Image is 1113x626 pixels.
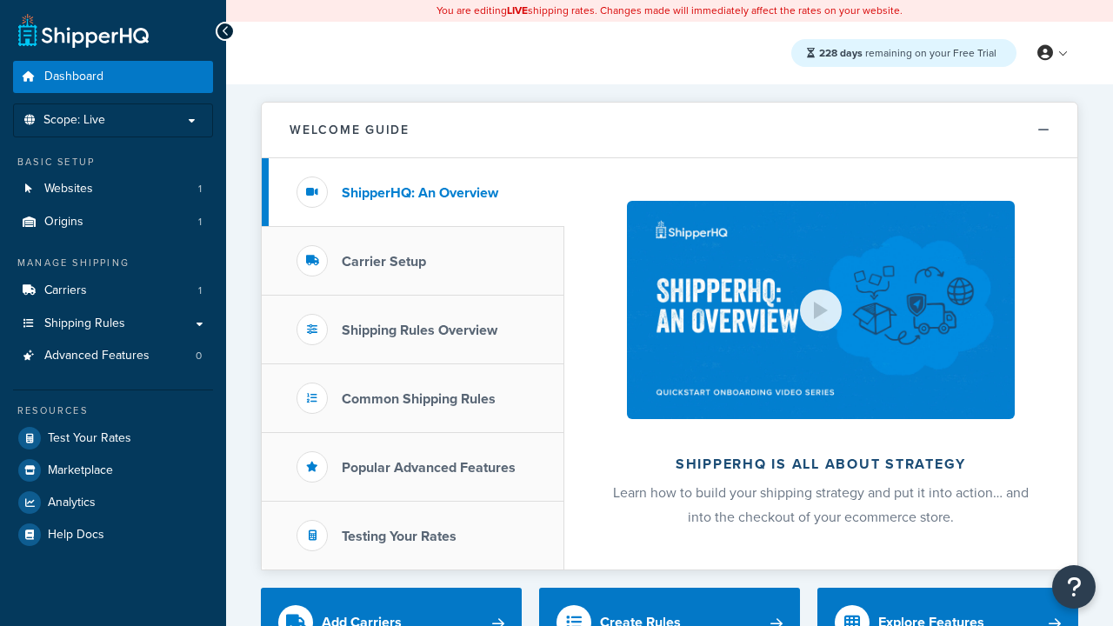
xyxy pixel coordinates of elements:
[48,463,113,478] span: Marketplace
[13,423,213,454] a: Test Your Rates
[13,455,213,486] a: Marketplace
[13,519,213,550] a: Help Docs
[507,3,528,18] b: LIVE
[613,483,1029,527] span: Learn how to build your shipping strategy and put it into action… and into the checkout of your e...
[819,45,996,61] span: remaining on your Free Trial
[48,528,104,543] span: Help Docs
[44,349,150,363] span: Advanced Features
[13,256,213,270] div: Manage Shipping
[13,173,213,205] a: Websites1
[44,70,103,84] span: Dashboard
[342,185,498,201] h3: ShipperHQ: An Overview
[44,316,125,331] span: Shipping Rules
[342,254,426,270] h3: Carrier Setup
[13,173,213,205] li: Websites
[1052,565,1096,609] button: Open Resource Center
[13,308,213,340] a: Shipping Rules
[13,403,213,418] div: Resources
[48,496,96,510] span: Analytics
[13,206,213,238] li: Origins
[48,431,131,446] span: Test Your Rates
[13,275,213,307] li: Carriers
[290,123,410,137] h2: Welcome Guide
[342,529,457,544] h3: Testing Your Rates
[13,155,213,170] div: Basic Setup
[43,113,105,128] span: Scope: Live
[13,487,213,518] a: Analytics
[610,456,1031,472] h2: ShipperHQ is all about strategy
[198,215,202,230] span: 1
[819,45,863,61] strong: 228 days
[44,283,87,298] span: Carriers
[262,103,1077,158] button: Welcome Guide
[198,182,202,196] span: 1
[13,340,213,372] a: Advanced Features0
[13,340,213,372] li: Advanced Features
[44,215,83,230] span: Origins
[13,61,213,93] a: Dashboard
[342,323,497,338] h3: Shipping Rules Overview
[342,391,496,407] h3: Common Shipping Rules
[342,460,516,476] h3: Popular Advanced Features
[13,206,213,238] a: Origins1
[196,349,202,363] span: 0
[198,283,202,298] span: 1
[13,275,213,307] a: Carriers1
[44,182,93,196] span: Websites
[627,201,1015,419] img: ShipperHQ is all about strategy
